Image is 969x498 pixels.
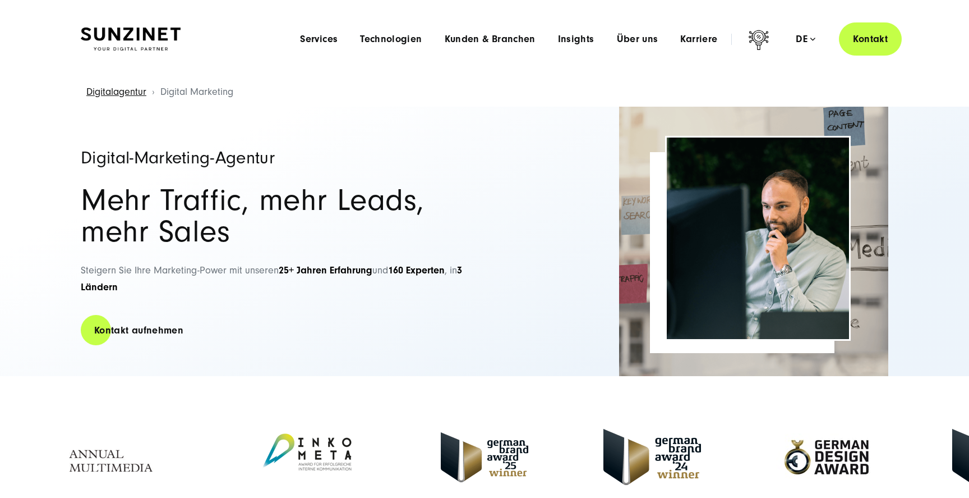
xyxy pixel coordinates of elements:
[81,185,473,248] h2: Mehr Traffic, mehr Leads, mehr Sales
[81,264,462,294] span: Steigern Sie Ihre Marketing-Power mit unseren und , in
[603,429,701,485] img: German-Brand-Award - Full Service digital agentur SUNZINET
[839,22,902,56] a: Kontakt
[360,34,422,45] a: Technologien
[445,34,536,45] a: Kunden & Branchen
[55,423,173,491] img: Annual Multimedia Awards - Full Service Digitalagentur SUNZINET
[86,86,146,98] a: Digitalagentur
[796,34,815,45] div: de
[300,34,338,45] a: Services
[617,34,658,45] a: Über uns
[160,86,233,98] span: Digital Marketing
[680,34,717,45] a: Karriere
[667,138,849,339] img: Full-Service Digitalagentur SUNZINET - Digital Marketing
[558,34,594,45] a: Insights
[81,149,473,167] h1: Digital-Marketing-Agentur
[388,264,445,276] strong: 160 Experten
[441,432,528,482] img: German Brand Award winner 2025 - Full Service Digital Agentur SUNZINET
[81,314,197,346] a: Kontakt aufnehmen
[81,28,181,51] img: SUNZINET Full Service Digital Agentur
[248,423,366,491] img: Inkometa Award für interne Kommunikation - Full Service Digitalagentur SUNZINET
[279,264,372,276] strong: 25+ Jahren Erfahrung
[619,107,888,376] img: Full-Service Digitalagentur SUNZINET - Digital Marketing_2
